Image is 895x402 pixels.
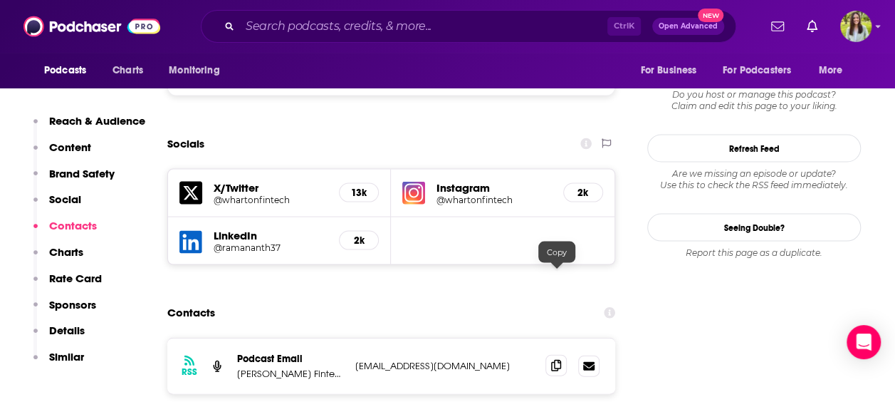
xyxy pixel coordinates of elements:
a: @ramananth37 [214,242,328,253]
div: Report this page as a duplicate. [647,247,861,259]
a: Seeing Double? [647,214,861,242]
span: More [819,61,843,81]
h5: 13k [351,187,367,199]
p: Sponsors [49,298,96,311]
input: Search podcasts, credits, & more... [240,15,607,38]
span: Open Advanced [659,23,718,30]
span: Ctrl K [607,17,641,36]
p: Podcast Email [237,353,344,365]
a: Show notifications dropdown [765,14,790,38]
button: Rate Card [33,272,102,298]
button: open menu [630,57,714,84]
a: @whartonfintech [436,195,551,205]
button: Refresh Feed [647,135,861,163]
span: For Podcasters [723,61,791,81]
p: Charts [49,245,83,259]
img: User Profile [840,11,872,42]
h5: Instagram [436,181,551,195]
div: Open Intercom Messenger [847,325,881,359]
button: Sponsors [33,298,96,324]
div: Are we missing an episode or update? Use this to check the RSS feed immediately. [647,168,861,191]
h5: 2k [575,187,591,199]
p: Similar [49,350,84,364]
img: Podchaser - Follow, Share and Rate Podcasts [23,13,160,40]
p: Rate Card [49,272,102,285]
button: open menu [159,57,238,84]
p: Reach & Audience [49,114,145,128]
p: Content [49,140,91,154]
button: Show profile menu [840,11,872,42]
p: Brand Safety [49,167,115,180]
p: Social [49,192,81,206]
div: Search podcasts, credits, & more... [201,10,736,43]
span: Logged in as meaghanyoungblood [840,11,872,42]
button: Brand Safety [33,167,115,193]
img: iconImage [402,182,425,205]
h2: Socials [167,130,204,158]
p: Contacts [49,219,97,232]
button: Contacts [33,219,97,245]
button: Reach & Audience [33,114,145,140]
button: open menu [713,57,812,84]
a: @whartonfintech [214,195,328,205]
span: New [698,9,723,22]
p: Details [49,324,85,337]
h5: 2k [351,234,367,247]
a: Show notifications dropdown [801,14,823,38]
span: Charts [112,61,143,81]
h5: LinkedIn [214,229,328,242]
h3: RSS [182,366,197,378]
p: [EMAIL_ADDRESS][DOMAIN_NAME] [355,360,534,372]
span: Do you host or manage this podcast? [647,89,861,100]
span: Podcasts [44,61,86,81]
span: Monitoring [169,61,219,81]
button: open menu [809,57,861,84]
span: For Business [640,61,696,81]
button: Details [33,324,85,350]
p: [PERSON_NAME] Fintech Podcast [237,368,344,380]
button: open menu [34,57,105,84]
div: Claim and edit this page to your liking. [647,89,861,112]
h2: Contacts [167,299,215,326]
button: Open AdvancedNew [652,18,724,35]
button: Content [33,140,91,167]
div: Copy [538,242,575,263]
button: Charts [33,245,83,272]
a: Charts [103,57,152,84]
h5: X/Twitter [214,181,328,195]
button: Similar [33,350,84,376]
button: Social [33,192,81,219]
